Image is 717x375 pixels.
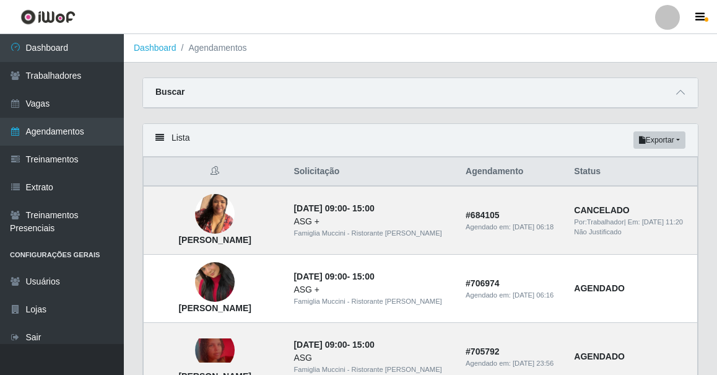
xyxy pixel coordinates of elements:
[574,205,629,215] strong: CANCELADO
[293,364,451,375] div: Famiglia Muccini - Ristorante [PERSON_NAME]
[178,235,251,245] strong: [PERSON_NAME]
[178,303,251,313] strong: [PERSON_NAME]
[293,283,451,296] div: ASG +
[574,351,625,361] strong: AGENDADO
[466,346,500,356] strong: # 705792
[352,203,375,213] time: 15:00
[293,203,347,213] time: [DATE] 09:00
[293,203,374,213] strong: -
[20,9,76,25] img: CoreUI Logo
[293,228,451,239] div: Famiglia Muccini - Ristorante [PERSON_NAME]
[176,42,247,55] li: Agendamentos
[293,271,374,281] strong: -
[567,157,697,187] th: Status
[513,291,554,299] time: [DATE] 06:16
[293,215,451,228] div: ASG +
[466,222,559,232] div: Agendado em:
[466,290,559,301] div: Agendado em:
[124,34,717,63] nav: breadcrumb
[195,247,235,318] img: Karollayne Carvalho Lino
[293,296,451,307] div: Famiglia Muccini - Ristorante [PERSON_NAME]
[143,124,698,157] div: Lista
[293,340,374,350] strong: -
[458,157,567,187] th: Agendamento
[466,278,500,288] strong: # 706974
[195,179,235,250] img: Rafaela conceição de Souza
[293,351,451,364] div: ASG
[466,210,500,220] strong: # 684105
[633,131,685,149] button: Exportar
[574,218,624,226] span: Por: Trabalhador
[155,87,185,97] strong: Buscar
[513,223,554,231] time: [DATE] 06:18
[352,340,375,350] time: 15:00
[134,43,176,53] a: Dashboard
[574,283,625,293] strong: AGENDADO
[293,271,347,281] time: [DATE] 09:00
[352,271,375,281] time: 15:00
[466,358,559,369] div: Agendado em:
[574,227,690,237] div: Não Justificado
[195,338,235,363] img: Beatriz Andrade dos Santos
[642,218,683,226] time: [DATE] 11:20
[293,340,347,350] time: [DATE] 09:00
[513,360,554,367] time: [DATE] 23:56
[574,217,690,227] div: | Em:
[286,157,458,187] th: Solicitação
